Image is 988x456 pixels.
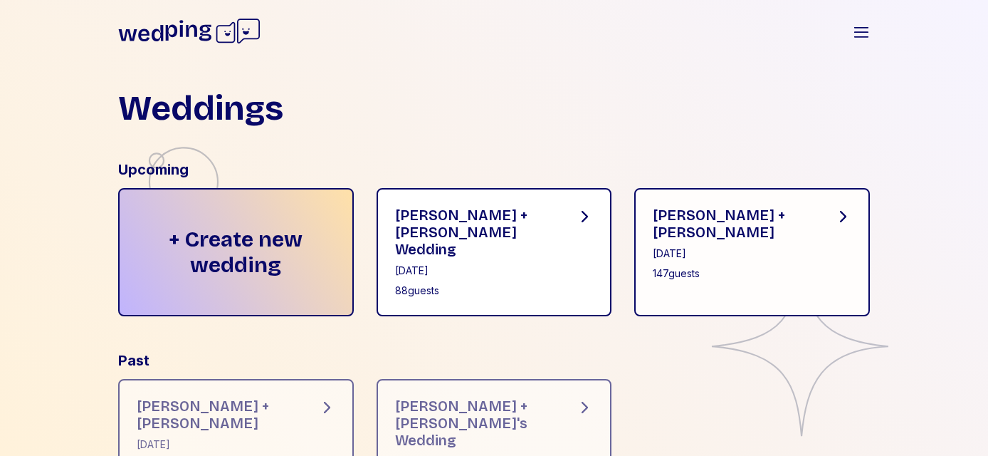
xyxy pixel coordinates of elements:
[118,351,870,370] div: Past
[118,91,283,125] h1: Weddings
[653,247,811,261] div: [DATE]
[395,207,554,258] div: [PERSON_NAME] + [PERSON_NAME] Wedding
[137,437,295,452] div: [DATE]
[395,284,554,298] div: 88 guests
[118,160,870,180] div: Upcoming
[653,207,811,241] div: [PERSON_NAME] + [PERSON_NAME]
[118,188,354,316] div: + Create new wedding
[395,398,554,449] div: [PERSON_NAME] + [PERSON_NAME]'s Wedding
[653,266,811,281] div: 147 guests
[395,264,554,278] div: [DATE]
[137,398,295,432] div: [PERSON_NAME] + [PERSON_NAME]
